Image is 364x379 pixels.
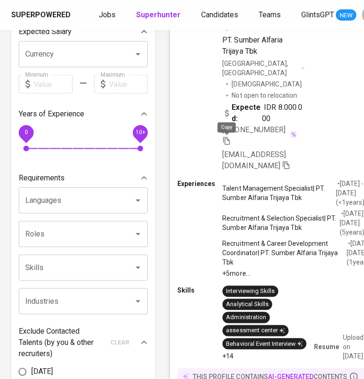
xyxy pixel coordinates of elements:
[135,129,145,136] span: 10+
[223,239,347,267] p: Recruitment & Career Development Coordinator | PT. Sumber Alfaria Trijaya Tbk
[223,102,305,124] div: IDR 8.000.000
[19,108,84,120] p: Years of Experience
[223,150,286,170] span: [EMAIL_ADDRESS][DOMAIN_NAME]
[99,9,117,21] a: Jobs
[19,326,148,359] div: Exclude Contacted Talents (by you & other recruiters)clear
[226,339,303,348] div: Behavioral Event Interview
[201,10,238,19] span: Candidates
[232,102,262,124] b: Expected:
[223,59,305,78] div: [GEOGRAPHIC_DATA], [GEOGRAPHIC_DATA]
[19,22,148,41] div: Expected Salary
[259,10,281,19] span: Teams
[131,295,145,308] button: Open
[301,10,334,19] span: GlintsGPT
[19,172,65,184] p: Requirements
[226,287,275,296] div: Interviewing Skills
[11,10,73,21] a: Superpowered
[177,286,222,295] p: Skills
[99,10,116,19] span: Jobs
[226,326,285,335] div: assessment center
[136,9,182,21] a: Superhunter
[290,131,297,138] img: magic_wand.svg
[223,36,283,56] span: PT. Sumber Alfaria Trijaya Tbk
[131,48,145,61] button: Open
[232,91,297,100] p: Not open to relocation
[314,342,339,351] p: Resume
[131,194,145,207] button: Open
[109,75,148,93] input: Value
[201,9,240,21] a: Candidates
[259,9,283,21] a: Teams
[11,10,71,21] div: Superpowered
[136,10,181,19] b: Superhunter
[131,261,145,274] button: Open
[24,129,28,136] span: 0
[131,228,145,241] button: Open
[301,9,357,21] a: GlintsGPT NEW
[31,366,53,378] span: [DATE]
[223,125,285,134] span: [PHONE_NUMBER]
[232,79,303,89] span: [DEMOGRAPHIC_DATA]
[19,26,72,37] p: Expected Salary
[34,75,73,93] input: Value
[223,184,336,202] p: Talent Management Specialist | PT. Sumber Alfaria Trijaya Tbk
[226,300,269,309] div: Analytical Skills
[223,214,340,232] p: Recruitment & Selection Specialist | PT. Sumber Alfaria Trijaya Tbk
[226,21,229,32] span: |
[19,105,148,123] div: Years of Experience
[19,326,105,359] p: Exclude Contacted Talents (by you & other recruiters)
[19,169,148,187] div: Requirements
[177,179,222,188] p: Experiences
[336,11,357,20] span: NEW
[223,351,234,361] p: +14
[226,313,266,322] div: Administration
